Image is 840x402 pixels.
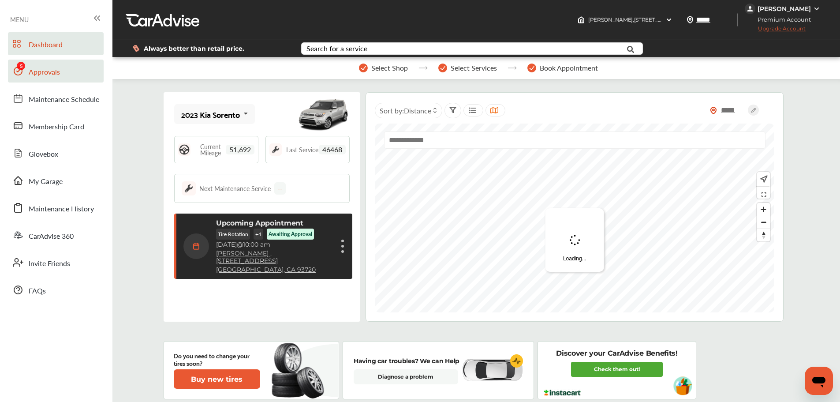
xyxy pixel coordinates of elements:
[297,94,350,134] img: mobile_12967_st0640_046.jpg
[540,64,598,72] span: Book Appointment
[687,16,694,23] img: location_vector.a44bc228.svg
[183,233,209,259] img: calendar-icon.35d1de04.svg
[578,16,585,23] img: header-home-logo.8d720a4f.svg
[243,240,270,248] span: 10:00 am
[527,64,536,72] img: stepper-checkmark.b5569197.svg
[805,367,833,395] iframe: Button to launch messaging window
[174,352,260,367] p: Do you need to change your tires soon?
[737,13,738,26] img: header-divider.bc55588e.svg
[269,143,282,156] img: maintenance_logo
[178,143,190,156] img: steering_logo
[359,64,368,72] img: stepper-checkmark.b5569197.svg
[665,16,672,23] img: header-down-arrow.9dd2ce7d.svg
[371,64,408,72] span: Select Shop
[133,45,139,52] img: dollor_label_vector.a70140d1.svg
[237,240,243,248] span: @
[8,60,104,83] a: Approvals
[286,147,318,153] span: Last Service
[757,229,770,241] button: Reset bearing to north
[757,216,770,229] button: Zoom out
[510,354,523,368] img: cardiogram-logo.18e20815.svg
[29,94,99,105] span: Maintenance Schedule
[29,203,94,215] span: Maintenance History
[710,107,717,114] img: location_vector_orange.38f05af8.svg
[182,181,196,195] img: maintenance_logo
[319,145,346,154] span: 46468
[199,184,271,193] div: Next Maintenance Service
[144,45,244,52] span: Always better than retail price.
[746,15,818,24] span: Premium Account
[380,105,431,116] span: Sort by :
[8,278,104,301] a: FAQs
[174,369,262,389] a: Buy new tires
[8,196,104,219] a: Maintenance History
[354,369,458,384] a: Diagnose a problem
[757,203,770,216] button: Zoom in
[29,149,58,160] span: Glovebox
[29,176,63,188] span: My Garage
[8,32,104,55] a: Dashboard
[8,169,104,192] a: My Garage
[543,390,582,396] img: instacart-logo.217963cc.svg
[404,105,431,116] span: Distance
[461,358,523,382] img: diagnose-vehicle.c84bcb0a.svg
[29,121,84,133] span: Membership Card
[216,229,250,240] p: Tire Rotation
[216,219,303,227] p: Upcoming Appointment
[174,369,260,389] button: Buy new tires
[8,114,104,137] a: Membership Card
[418,66,428,70] img: stepper-arrow.e24c07c6.svg
[29,39,63,51] span: Dashboard
[271,339,329,402] img: new-tire.a0c7fe23.svg
[306,45,367,52] div: Search for a service
[216,250,333,265] a: [PERSON_NAME] ,[STREET_ADDRESS]
[758,174,768,184] img: recenter.ce011a49.svg
[8,142,104,165] a: Glovebox
[8,251,104,274] a: Invite Friends
[29,231,74,242] span: CarAdvise 360
[813,5,820,12] img: WGsFRI8htEPBVLJbROoPRyZpYNWhNONpIPPETTm6eUC0GeLEiAAAAAElFTkSuQmCC
[556,349,677,358] p: Discover your CarAdvise Benefits!
[757,229,770,241] span: Reset bearing to north
[375,124,774,312] canvas: Map
[354,356,459,366] p: Having car troubles? We can Help
[673,376,692,395] img: instacart-vehicle.0979a191.svg
[571,362,663,377] a: Check them out!
[438,64,447,72] img: stepper-checkmark.b5569197.svg
[545,208,604,272] div: Loading...
[451,64,497,72] span: Select Services
[216,240,237,248] span: [DATE]
[269,230,312,238] p: Awaiting Approval
[216,266,316,274] a: [GEOGRAPHIC_DATA], CA 93720
[8,87,104,110] a: Maintenance Schedule
[254,229,263,240] p: + 4
[195,143,226,156] span: Current Mileage
[10,16,29,23] span: MENU
[181,110,240,119] div: 2023 Kia Sorento
[745,25,806,36] span: Upgrade Account
[226,145,254,154] span: 51,692
[29,286,46,297] span: FAQs
[508,66,517,70] img: stepper-arrow.e24c07c6.svg
[274,182,286,195] div: --
[29,67,60,78] span: Approvals
[745,4,755,14] img: jVpblrzwTbfkPYzPPzSLxeg0AAAAASUVORK5CYII=
[758,5,811,13] div: [PERSON_NAME]
[29,258,70,270] span: Invite Friends
[588,16,769,23] span: [PERSON_NAME] , [STREET_ADDRESS] [GEOGRAPHIC_DATA] , CA 93720
[8,224,104,247] a: CarAdvise 360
